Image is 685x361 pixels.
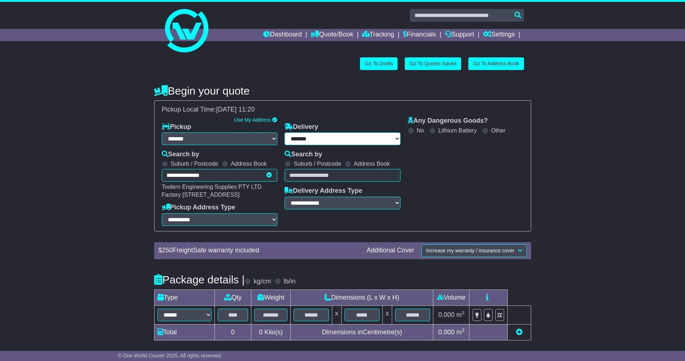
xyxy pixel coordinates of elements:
[285,187,362,195] label: Delivery Address Type
[421,244,526,257] button: Increase my warranty / insurance cover
[362,29,394,41] a: Tracking
[456,311,465,318] span: m
[251,290,291,305] td: Weight
[216,106,255,113] span: [DATE] 11:20
[155,247,363,255] div: $ FreightSafe warranty included
[332,305,341,324] td: x
[162,184,262,190] span: Toolern Engineering Supplies PTY LTD
[291,324,433,340] td: Dimensions in Centimetre(s)
[438,127,477,134] label: Lithium Battery
[354,160,390,167] label: Address Book
[462,327,465,333] sup: 3
[426,248,514,253] span: Increase my warranty / insurance cover
[118,353,222,358] span: © One World Courier 2025. All rights reserved.
[162,247,173,254] span: 250
[438,311,455,318] span: 0.000
[383,305,392,324] td: x
[171,160,218,167] label: Suburb / Postcode
[445,29,474,41] a: Support
[291,290,433,305] td: Dimensions (L x W x H)
[283,278,295,286] label: lb/in
[154,324,214,340] td: Total
[408,117,488,125] label: Any Dangerous Goods?
[483,29,515,41] a: Settings
[231,160,267,167] label: Address Book
[253,278,271,286] label: kg/cm
[259,329,263,336] span: 0
[154,274,245,286] h4: Package details |
[311,29,353,41] a: Quote/Book
[405,57,461,70] a: Go To Quotes Saved
[294,160,341,167] label: Suburb / Postcode
[214,324,251,340] td: 0
[251,324,291,340] td: Kilo(s)
[263,29,302,41] a: Dashboard
[456,329,465,336] span: m
[234,117,271,123] a: Use My Address
[158,106,527,114] div: Pickup Local Time:
[162,204,235,212] label: Pickup Address Type
[154,290,214,305] td: Type
[363,247,418,255] div: Additional Cover
[417,127,424,134] label: No
[162,123,191,131] label: Pickup
[285,123,318,131] label: Delivery
[491,127,506,134] label: Other
[154,85,531,97] h4: Begin your quote
[285,151,322,158] label: Search by
[438,329,455,336] span: 0.000
[403,29,436,41] a: Financials
[360,57,398,70] a: Go To Drafts
[462,310,465,316] sup: 3
[468,57,524,70] a: Go To Address Book
[516,329,523,336] a: Add new item
[162,151,199,158] label: Search by
[162,192,240,198] span: Factory [STREET_ADDRESS]
[433,290,469,305] td: Volume
[214,290,251,305] td: Qty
